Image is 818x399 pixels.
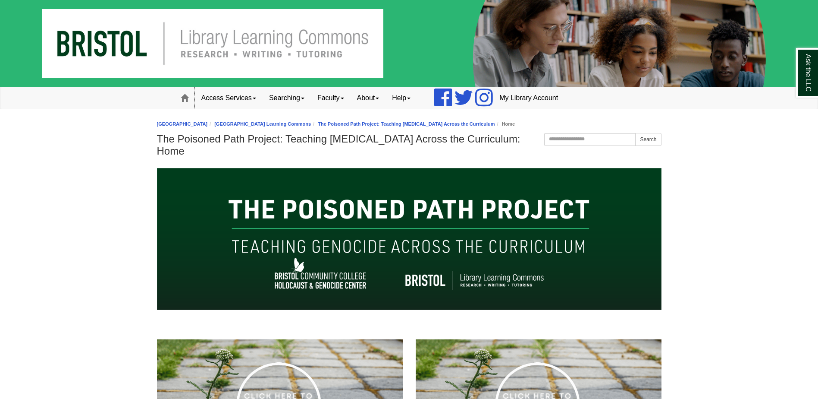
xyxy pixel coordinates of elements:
[157,133,661,157] h1: The Poisoned Path Project: Teaching [MEDICAL_DATA] Across the Curriculum: Home
[195,87,263,109] a: Access Services
[157,121,208,127] a: [GEOGRAPHIC_DATA]
[157,168,661,310] img: Poisoned Path Project
[311,87,351,109] a: Faculty
[351,87,386,109] a: About
[263,87,311,109] a: Searching
[214,121,311,127] a: [GEOGRAPHIC_DATA] Learning Commons
[495,120,515,128] li: Home
[385,87,417,109] a: Help
[493,87,564,109] a: My Library Account
[318,121,495,127] a: The Poisoned Path Project: Teaching [MEDICAL_DATA] Across the Curriculum
[157,120,661,128] nav: breadcrumb
[635,133,661,146] button: Search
